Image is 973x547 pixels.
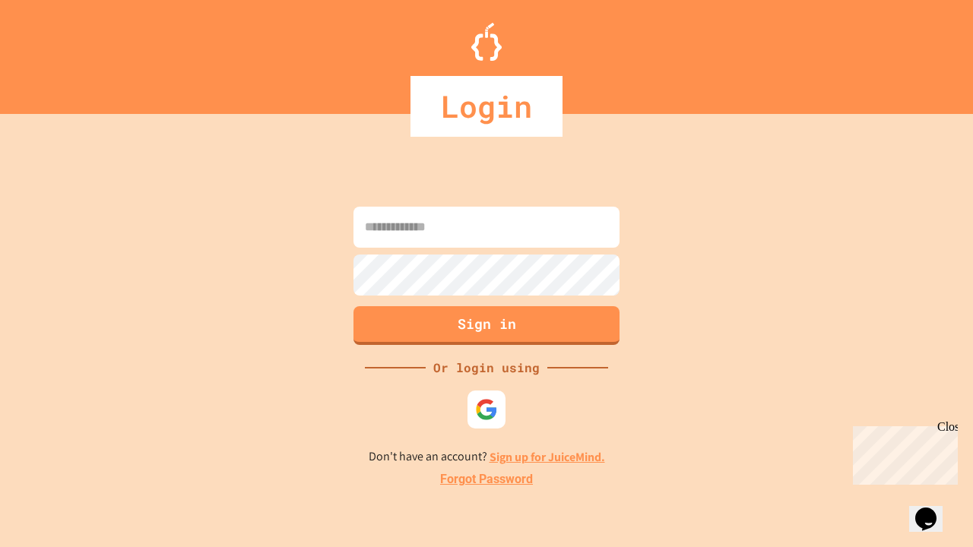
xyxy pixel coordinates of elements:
iframe: chat widget [909,486,958,532]
div: Chat with us now!Close [6,6,105,96]
a: Forgot Password [440,470,533,489]
button: Sign in [353,306,620,345]
p: Don't have an account? [369,447,605,466]
img: Logo.svg [471,23,502,61]
div: Or login using [426,359,547,377]
a: Sign up for JuiceMind. [490,449,605,465]
div: Login [410,76,563,137]
img: google-icon.svg [475,398,498,421]
iframe: chat widget [847,420,958,485]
